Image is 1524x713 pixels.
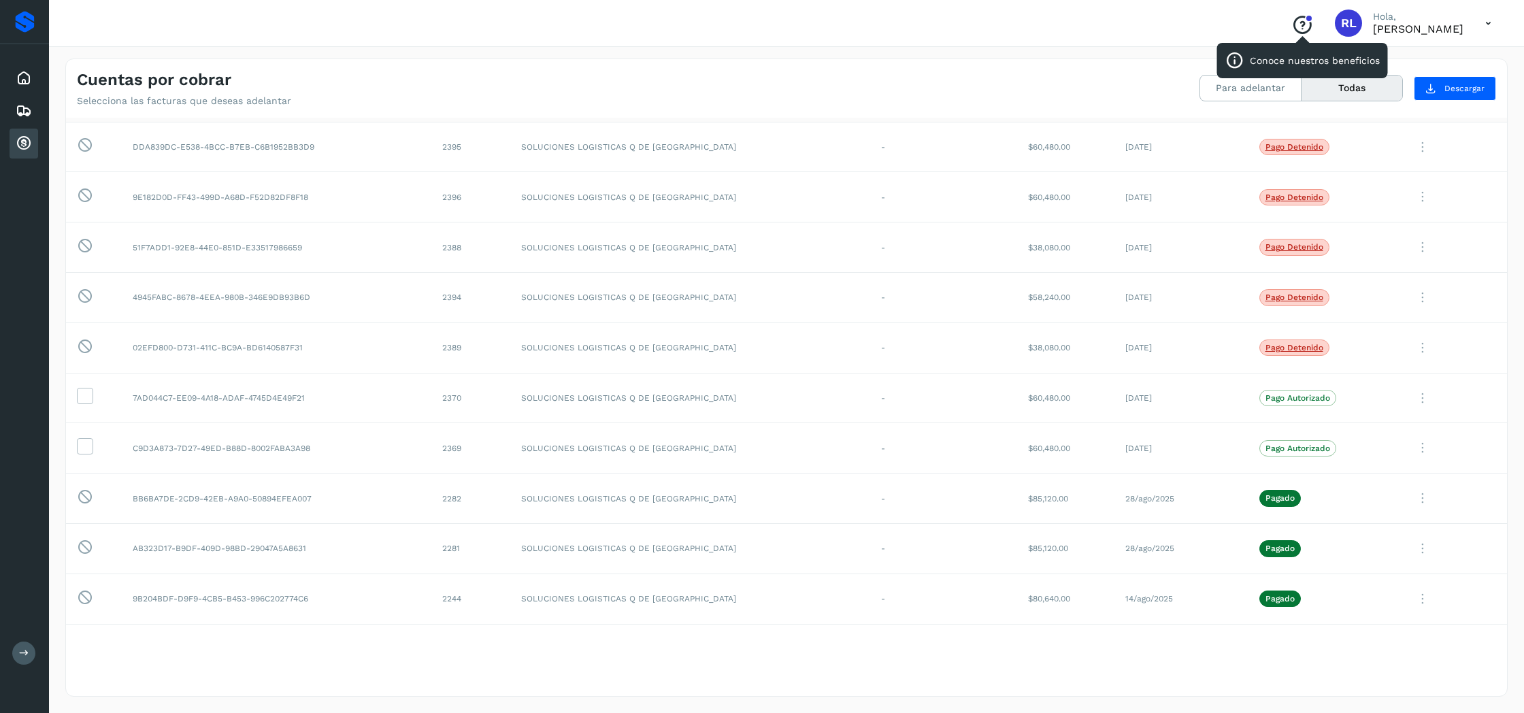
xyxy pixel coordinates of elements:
[1017,574,1114,624] td: $80,640.00
[10,63,38,93] div: Inicio
[510,122,871,172] td: SOLUCIONES LOGISTICAS Q DE [GEOGRAPHIC_DATA]
[510,474,871,524] td: SOLUCIONES LOGISTICAS Q DE [GEOGRAPHIC_DATA]
[431,222,510,273] td: 2388
[1114,474,1248,524] td: 28/ago/2025
[1444,82,1485,95] span: Descargar
[1017,423,1114,474] td: $60,480.00
[122,122,431,172] td: DDA839DC-E538-4BCC-B7EB-C6B1952BB3D9
[431,574,510,624] td: 2244
[510,574,871,624] td: SOLUCIONES LOGISTICAS Q DE [GEOGRAPHIC_DATA]
[1017,122,1114,172] td: $60,480.00
[1017,523,1114,574] td: $85,120.00
[1250,55,1380,67] p: Conoce nuestros beneficios
[1265,544,1295,553] p: Pagado
[510,272,871,322] td: SOLUCIONES LOGISTICAS Q DE [GEOGRAPHIC_DATA]
[1017,624,1114,674] td: $91,840.00
[870,222,1017,273] td: -
[1414,76,1496,101] button: Descargar
[1114,624,1248,674] td: [DATE]
[431,172,510,222] td: 2396
[77,70,231,90] h4: Cuentas por cobrar
[122,222,431,273] td: 51F7ADD1-92E8-44E0-851D-E33517986659
[431,624,510,674] td: 2234
[431,474,510,524] td: 2282
[510,322,871,373] td: SOLUCIONES LOGISTICAS Q DE [GEOGRAPHIC_DATA]
[1373,22,1463,35] p: Rafael Lopez Arceo
[1265,193,1323,202] p: Pago detenido
[1017,222,1114,273] td: $38,080.00
[870,122,1017,172] td: -
[1265,242,1323,252] p: Pago detenido
[1114,373,1248,423] td: [DATE]
[1114,423,1248,474] td: [DATE]
[870,523,1017,574] td: -
[122,373,431,423] td: 7AD044C7-EE09-4A18-ADAF-4745D4E49F21
[122,574,431,624] td: 9B204BDF-D9F9-4CB5-B453-996C202774C6
[431,322,510,373] td: 2389
[510,222,871,273] td: SOLUCIONES LOGISTICAS Q DE [GEOGRAPHIC_DATA]
[1265,293,1323,302] p: Pago detenido
[1114,222,1248,273] td: [DATE]
[122,474,431,524] td: BB6BA7DE-2CD9-42EB-A9A0-50894EFEA007
[1265,594,1295,603] p: Pagado
[1017,272,1114,322] td: $58,240.00
[1114,523,1248,574] td: 28/ago/2025
[870,474,1017,524] td: -
[510,523,871,574] td: SOLUCIONES LOGISTICAS Q DE [GEOGRAPHIC_DATA]
[122,272,431,322] td: 4945FABC-8678-4EEA-980B-346E9DB93B6D
[1114,122,1248,172] td: [DATE]
[510,373,871,423] td: SOLUCIONES LOGISTICAS Q DE [GEOGRAPHIC_DATA]
[1265,493,1295,503] p: Pagado
[1291,26,1313,37] a: Conoce nuestros beneficios
[1265,393,1330,403] p: Pago Autorizado
[10,129,38,159] div: Cuentas por cobrar
[1114,272,1248,322] td: [DATE]
[870,624,1017,674] td: -
[1114,172,1248,222] td: [DATE]
[870,272,1017,322] td: -
[510,423,871,474] td: SOLUCIONES LOGISTICAS Q DE [GEOGRAPHIC_DATA]
[1265,343,1323,352] p: Pago detenido
[10,96,38,126] div: Embarques
[510,172,871,222] td: SOLUCIONES LOGISTICAS Q DE [GEOGRAPHIC_DATA]
[1265,142,1323,152] p: Pago detenido
[870,172,1017,222] td: -
[431,122,510,172] td: 2395
[122,322,431,373] td: 02EFD800-D731-411C-BC9A-BD6140587F31
[1017,172,1114,222] td: $60,480.00
[1265,444,1330,453] p: Pago Autorizado
[1017,322,1114,373] td: $38,080.00
[870,322,1017,373] td: -
[122,523,431,574] td: AB323D17-B9DF-409D-98BD-29047A5A8631
[1373,11,1463,22] p: Hola,
[510,624,871,674] td: SOLUCIONES LOGISTICAS Q DE [GEOGRAPHIC_DATA]
[77,95,291,107] p: Selecciona las facturas que deseas adelantar
[1017,373,1114,423] td: $60,480.00
[1114,322,1248,373] td: [DATE]
[870,423,1017,474] td: -
[870,373,1017,423] td: -
[1114,574,1248,624] td: 14/ago/2025
[1017,474,1114,524] td: $85,120.00
[431,272,510,322] td: 2394
[1302,76,1402,101] button: Todas
[1200,76,1302,101] button: Para adelantar
[431,523,510,574] td: 2281
[870,574,1017,624] td: -
[122,423,431,474] td: C9D3A873-7D27-49ED-B88D-8002FABA3A98
[122,172,431,222] td: 9E182D0D-FF43-499D-A68D-F52D82DF8F18
[431,423,510,474] td: 2369
[122,624,431,674] td: DF28F1BB-ED3E-44DF-897C-E576AE11CDB8
[431,373,510,423] td: 2370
